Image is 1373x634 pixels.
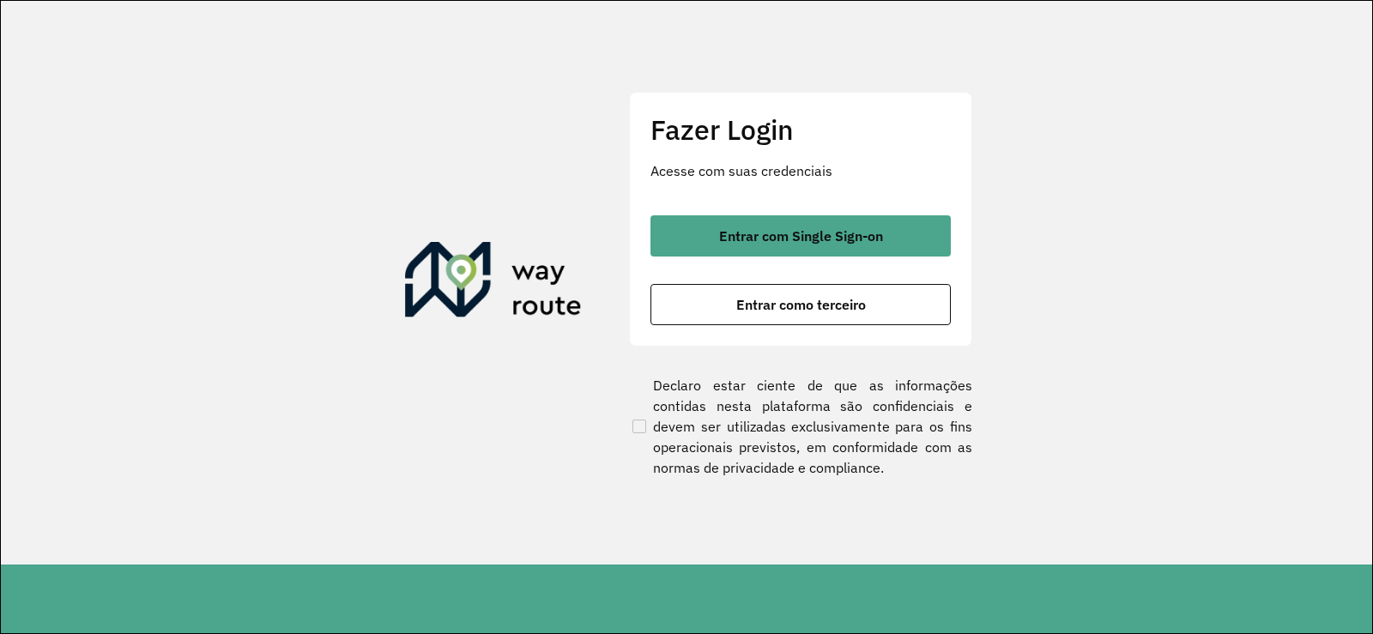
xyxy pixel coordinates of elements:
[650,160,951,181] p: Acesse com suas credenciais
[405,242,582,324] img: Roteirizador AmbevTech
[629,375,972,478] label: Declaro estar ciente de que as informações contidas nesta plataforma são confidenciais e devem se...
[736,298,866,311] span: Entrar como terceiro
[719,229,883,243] span: Entrar com Single Sign-on
[650,113,951,146] h2: Fazer Login
[650,215,951,257] button: button
[650,284,951,325] button: button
